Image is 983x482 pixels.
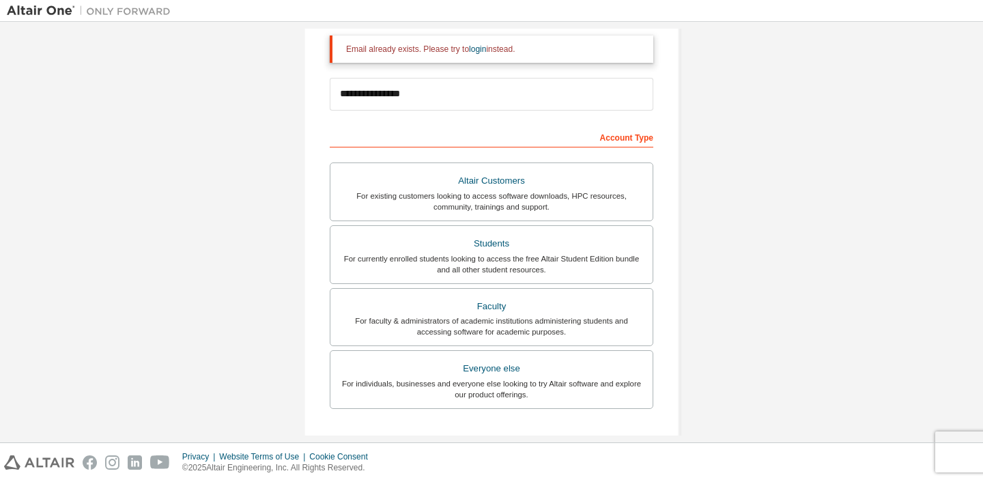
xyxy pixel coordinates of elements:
div: Your Profile [330,429,653,451]
div: Email already exists. Please try to instead. [346,44,642,55]
div: Cookie Consent [309,451,375,462]
div: For existing customers looking to access software downloads, HPC resources, community, trainings ... [339,190,644,212]
div: Account Type [330,126,653,147]
div: Altair Customers [339,171,644,190]
div: Website Terms of Use [219,451,309,462]
img: youtube.svg [150,455,170,470]
img: altair_logo.svg [4,455,74,470]
div: For individuals, businesses and everyone else looking to try Altair software and explore our prod... [339,378,644,400]
div: For faculty & administrators of academic institutions administering students and accessing softwa... [339,315,644,337]
img: instagram.svg [105,455,119,470]
div: Faculty [339,297,644,316]
div: For currently enrolled students looking to access the free Altair Student Edition bundle and all ... [339,253,644,275]
p: © 2025 Altair Engineering, Inc. All Rights Reserved. [182,462,376,474]
div: Everyone else [339,359,644,378]
div: Privacy [182,451,219,462]
a: login [469,44,486,54]
div: Students [339,234,644,253]
img: linkedin.svg [128,455,142,470]
img: facebook.svg [83,455,97,470]
img: Altair One [7,4,177,18]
